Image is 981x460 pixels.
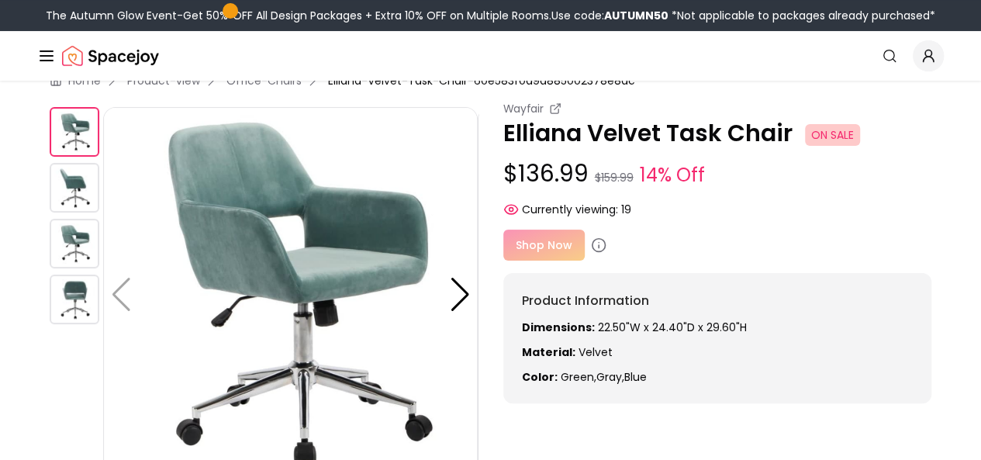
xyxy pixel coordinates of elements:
[579,344,613,360] span: Velvet
[621,202,631,217] span: 19
[503,119,932,147] p: Elliana Velvet Task Chair
[50,275,99,324] img: https://storage.googleapis.com/spacejoy-main/assets/60e583f0d9a885002378e8dc/product_3_3a2amheim6m7
[668,8,935,23] span: *Not applicable to packages already purchased*
[522,320,914,335] p: 22.50"W x 24.40"D x 29.60"H
[226,73,302,88] a: Office-Chairs
[561,369,596,385] span: green ,
[551,8,668,23] span: Use code:
[640,161,705,189] small: 14% Off
[522,320,595,335] strong: Dimensions:
[624,369,647,385] span: blue
[503,160,932,189] p: $136.99
[328,73,635,88] span: Elliana-Velvet-Task-Chair-60e583f0d9a885002378e8dc
[68,73,101,88] a: Home
[62,40,159,71] img: Spacejoy Logo
[46,8,935,23] div: The Autumn Glow Event-Get 50% OFF All Design Packages + Extra 10% OFF on Multiple Rooms.
[50,219,99,268] img: https://storage.googleapis.com/spacejoy-main/assets/60e583f0d9a885002378e8dc/product_2_ko9mf73em47h
[604,8,668,23] b: AUTUMN50
[522,369,558,385] strong: Color:
[50,163,99,213] img: https://storage.googleapis.com/spacejoy-main/assets/60e583f0d9a885002378e8dc/product_1_h952n3h7kjkd
[62,40,159,71] a: Spacejoy
[50,73,931,88] nav: breadcrumb
[37,31,944,81] nav: Global
[50,107,99,157] img: https://storage.googleapis.com/spacejoy-main/assets/60e583f0d9a885002378e8dc/product_0_e7k0cej4gb5f
[522,344,575,360] strong: Material:
[127,73,200,88] a: Product-view
[522,292,914,310] h6: Product Information
[503,101,544,116] small: Wayfair
[522,202,618,217] span: Currently viewing:
[805,124,860,146] span: ON SALE
[595,170,634,185] small: $159.99
[596,369,624,385] span: gray ,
